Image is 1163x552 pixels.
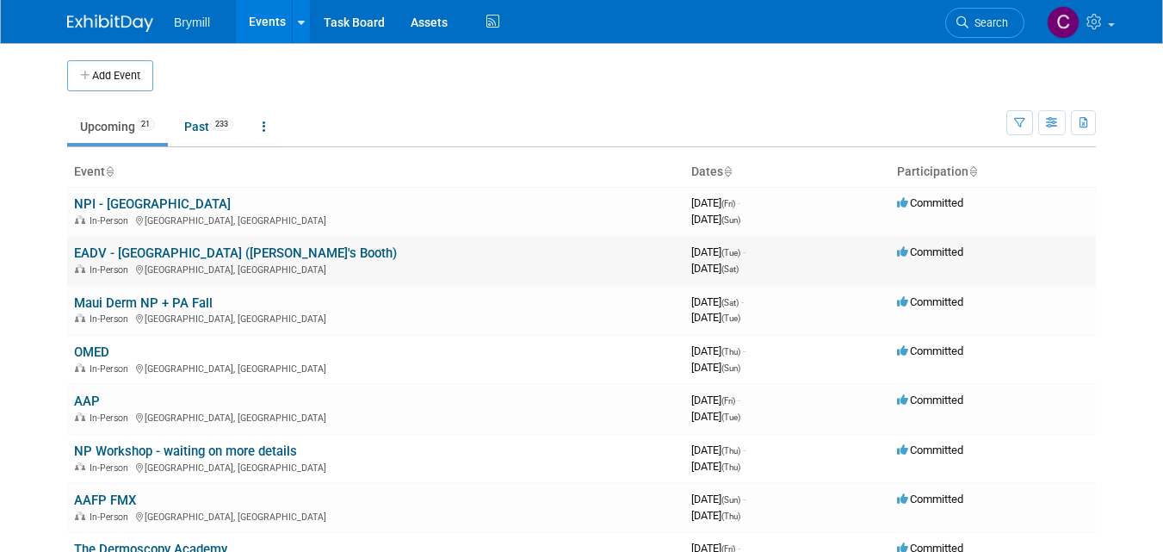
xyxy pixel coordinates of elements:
[67,60,153,91] button: Add Event
[968,164,977,178] a: Sort by Participation Type
[74,311,677,325] div: [GEOGRAPHIC_DATA], [GEOGRAPHIC_DATA]
[721,512,740,521] span: (Thu)
[74,262,677,276] div: [GEOGRAPHIC_DATA], [GEOGRAPHIC_DATA]
[75,264,85,273] img: In-Person Event
[136,118,155,131] span: 21
[75,313,85,322] img: In-Person Event
[74,493,136,508] a: AAFP FMX
[684,158,890,187] th: Dates
[74,460,677,474] div: [GEOGRAPHIC_DATA], [GEOGRAPHIC_DATA]
[743,245,745,258] span: -
[74,196,231,212] a: NPI - [GEOGRAPHIC_DATA]
[723,164,732,178] a: Sort by Start Date
[67,110,168,143] a: Upcoming21
[721,264,739,274] span: (Sat)
[74,295,213,311] a: Maui Derm NP + PA Fall
[691,361,740,374] span: [DATE]
[74,509,677,523] div: [GEOGRAPHIC_DATA], [GEOGRAPHIC_DATA]
[67,15,153,32] img: ExhibitDay
[691,493,745,505] span: [DATE]
[691,295,744,308] span: [DATE]
[721,199,735,208] span: (Fri)
[74,443,297,459] a: NP Workshop - waiting on more details
[721,396,735,406] span: (Fri)
[897,493,963,505] span: Committed
[90,215,133,226] span: In-Person
[691,311,740,324] span: [DATE]
[90,462,133,474] span: In-Person
[721,462,740,472] span: (Thu)
[1047,6,1079,39] img: Cindy O
[897,394,963,406] span: Committed
[90,512,133,523] span: In-Person
[691,394,740,406] span: [DATE]
[945,8,1024,38] a: Search
[105,164,114,178] a: Sort by Event Name
[741,295,744,308] span: -
[743,493,745,505] span: -
[890,158,1096,187] th: Participation
[691,344,745,357] span: [DATE]
[721,446,740,456] span: (Thu)
[691,262,739,275] span: [DATE]
[74,344,109,360] a: OMED
[691,196,740,209] span: [DATE]
[210,118,233,131] span: 233
[721,363,740,373] span: (Sun)
[174,16,210,29] span: Brymill
[897,443,963,456] span: Committed
[897,196,963,209] span: Committed
[74,394,100,409] a: AAP
[75,512,85,520] img: In-Person Event
[897,344,963,357] span: Committed
[691,410,740,423] span: [DATE]
[74,213,677,226] div: [GEOGRAPHIC_DATA], [GEOGRAPHIC_DATA]
[171,110,246,143] a: Past233
[743,344,745,357] span: -
[691,213,740,226] span: [DATE]
[90,313,133,325] span: In-Person
[968,16,1008,29] span: Search
[691,509,740,522] span: [DATE]
[75,462,85,471] img: In-Person Event
[721,298,739,307] span: (Sat)
[738,394,740,406] span: -
[75,412,85,421] img: In-Person Event
[721,248,740,257] span: (Tue)
[67,158,684,187] th: Event
[897,245,963,258] span: Committed
[721,347,740,357] span: (Thu)
[75,363,85,372] img: In-Person Event
[75,215,85,224] img: In-Person Event
[90,412,133,424] span: In-Person
[691,245,745,258] span: [DATE]
[721,412,740,422] span: (Tue)
[721,495,740,505] span: (Sun)
[691,443,745,456] span: [DATE]
[743,443,745,456] span: -
[74,361,677,375] div: [GEOGRAPHIC_DATA], [GEOGRAPHIC_DATA]
[721,215,740,225] span: (Sun)
[738,196,740,209] span: -
[897,295,963,308] span: Committed
[721,313,740,323] span: (Tue)
[74,245,397,261] a: EADV - [GEOGRAPHIC_DATA] ([PERSON_NAME]'s Booth)
[90,264,133,276] span: In-Person
[691,460,740,473] span: [DATE]
[74,410,677,424] div: [GEOGRAPHIC_DATA], [GEOGRAPHIC_DATA]
[90,363,133,375] span: In-Person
